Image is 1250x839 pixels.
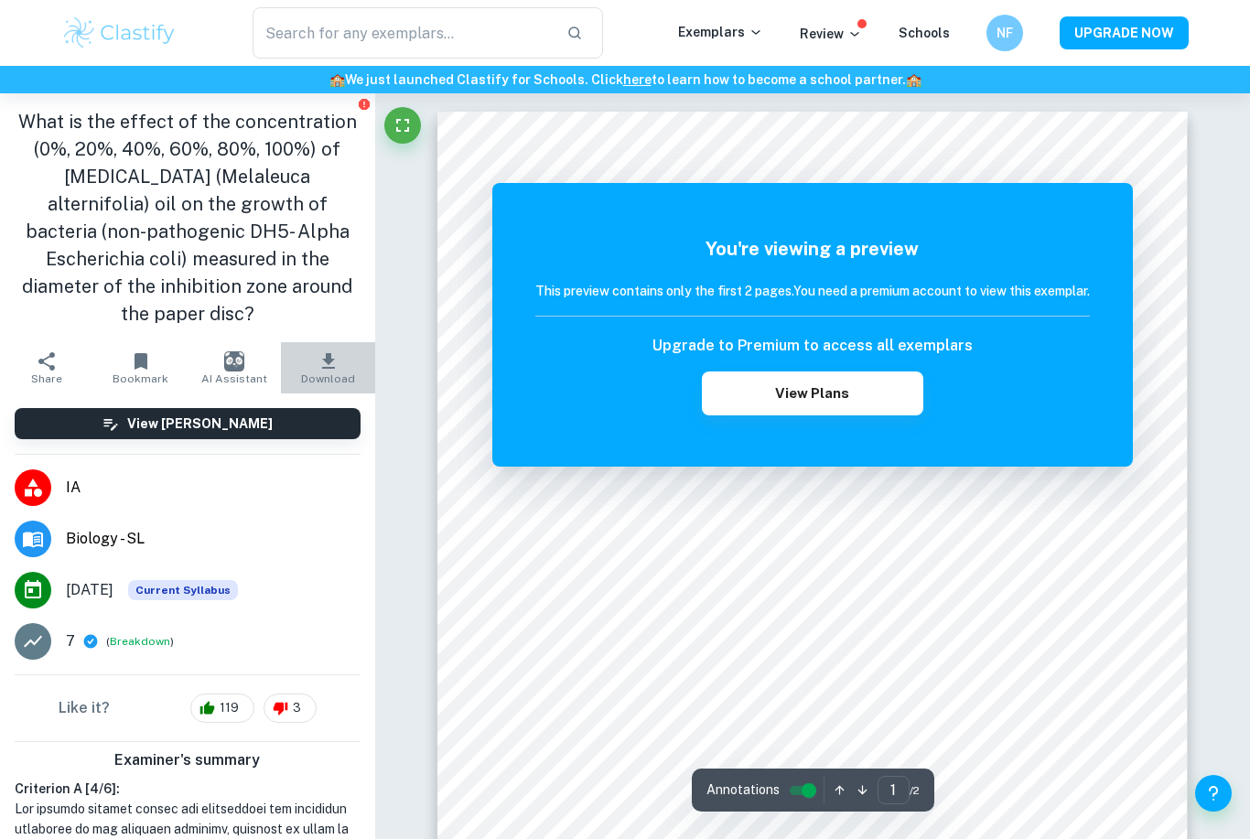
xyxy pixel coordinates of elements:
[283,699,311,717] span: 3
[66,630,75,652] p: 7
[358,97,372,111] button: Report issue
[113,372,168,385] span: Bookmark
[906,72,921,87] span: 🏫
[301,372,355,385] span: Download
[706,780,780,800] span: Annotations
[4,70,1246,90] h6: We just launched Clastify for Schools. Click to learn how to become a school partner.
[652,335,973,357] h6: Upgrade to Premium to access all exemplars
[281,342,374,393] button: Download
[66,528,361,550] span: Biology - SL
[623,72,652,87] a: here
[188,342,281,393] button: AI Assistant
[224,351,244,371] img: AI Assistant
[535,281,1090,301] h6: This preview contains only the first 2 pages. You need a premium account to view this exemplar.
[210,699,249,717] span: 119
[1195,775,1232,812] button: Help and Feedback
[253,7,552,59] input: Search for any exemplars...
[110,633,170,650] button: Breakdown
[128,580,238,600] span: Current Syllabus
[384,107,421,144] button: Fullscreen
[128,580,238,600] div: This exemplar is based on the current syllabus. Feel free to refer to it for inspiration/ideas wh...
[31,372,62,385] span: Share
[7,749,368,771] h6: Examiner's summary
[910,782,920,799] span: / 2
[986,15,1023,51] button: NF
[61,15,178,51] img: Clastify logo
[15,108,361,328] h1: What is the effect of the concentration (0%, 20%, 40%, 60%, 80%, 100%) of [MEDICAL_DATA] (Melaleu...
[678,22,763,42] p: Exemplars
[59,697,110,719] h6: Like it?
[15,779,361,799] h6: Criterion A [ 4 / 6 ]:
[535,235,1090,263] h5: You're viewing a preview
[1060,16,1189,49] button: UPGRADE NOW
[702,371,923,415] button: View Plans
[995,23,1016,43] h6: NF
[899,26,950,40] a: Schools
[106,633,174,651] span: ( )
[329,72,345,87] span: 🏫
[93,342,187,393] button: Bookmark
[800,24,862,44] p: Review
[201,372,267,385] span: AI Assistant
[127,414,273,434] h6: View [PERSON_NAME]
[15,408,361,439] button: View [PERSON_NAME]
[66,477,361,499] span: IA
[66,579,113,601] span: [DATE]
